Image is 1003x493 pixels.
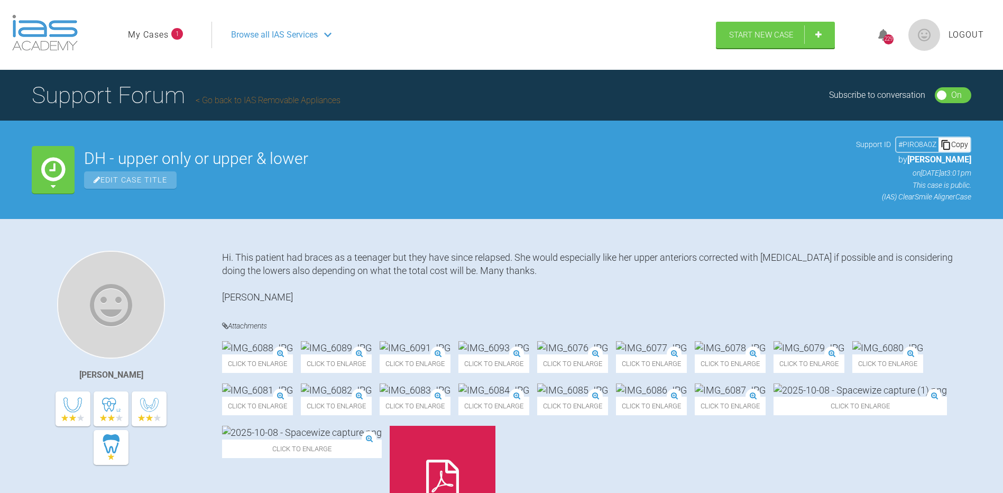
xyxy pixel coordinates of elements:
span: Click to enlarge [774,397,947,415]
span: Browse all IAS Services [231,28,318,42]
img: IMG_6091.JPG [380,341,450,354]
img: IMG_6078.JPG [695,341,766,354]
p: by [856,153,971,167]
img: IMG_6083.JPG [380,384,450,397]
h2: DH - upper only or upper & lower [84,151,846,167]
img: 2025-10-08 - Spacewize capture.png [222,426,382,439]
img: IMG_6085.JPG [537,384,608,397]
h1: Support Forum [32,77,341,114]
img: Peter Steele [57,251,165,359]
div: Subscribe to conversation [829,88,925,102]
div: Hi. This patient had braces as a teenager but they have since relapsed. She would especially like... [222,251,971,304]
a: Go back to IAS Removable Appliances [196,95,341,105]
p: on [DATE] at 3:01pm [856,167,971,179]
div: On [951,88,962,102]
span: Click to enlarge [616,354,687,373]
h4: Attachments [222,319,971,333]
span: Click to enlarge [380,354,450,373]
span: Click to enlarge [774,354,844,373]
div: # PIRO8A0Z [896,139,938,150]
img: IMG_6081.JPG [222,384,293,397]
img: IMG_6080.JPG [852,341,923,354]
span: Click to enlarge [458,397,529,415]
span: Start New Case [729,30,794,40]
span: Click to enlarge [695,354,766,373]
p: This case is public. [856,179,971,191]
p: (IAS) ClearSmile Aligner Case [856,191,971,203]
a: Start New Case [716,22,835,48]
span: Edit Case Title [84,171,177,189]
span: Click to enlarge [222,354,293,373]
span: Click to enlarge [301,354,372,373]
div: 229 [884,34,894,44]
span: Click to enlarge [222,397,293,415]
span: Click to enlarge [301,397,372,415]
div: Copy [938,138,970,151]
span: Click to enlarge [695,397,766,415]
img: IMG_6089.JPG [301,341,372,354]
img: 2025-10-08 - Spacewize capture (1).png [774,384,947,397]
span: Click to enlarge [380,397,450,415]
img: IMG_6082.JPG [301,384,372,397]
span: Click to enlarge [537,397,608,415]
span: 1 [171,28,183,40]
img: IMG_6086.JPG [616,384,687,397]
img: IMG_6079.JPG [774,341,844,354]
img: profile.png [908,19,940,51]
span: Click to enlarge [852,354,923,373]
span: Support ID [856,139,891,150]
a: My Cases [128,28,169,42]
span: Click to enlarge [537,354,608,373]
a: Logout [949,28,984,42]
span: Click to enlarge [222,440,382,458]
img: IMG_6093.JPG [458,341,529,354]
img: IMG_6088.JPG [222,341,293,354]
span: Click to enlarge [616,397,687,415]
span: [PERSON_NAME] [907,154,971,165]
img: logo-light.3e3ef733.png [12,15,78,51]
img: IMG_6077.JPG [616,341,687,354]
span: Click to enlarge [458,354,529,373]
img: IMG_6084.JPG [458,384,529,397]
img: IMG_6076.JPG [537,341,608,354]
img: IMG_6087.JPG [695,384,766,397]
div: [PERSON_NAME] [79,368,143,382]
